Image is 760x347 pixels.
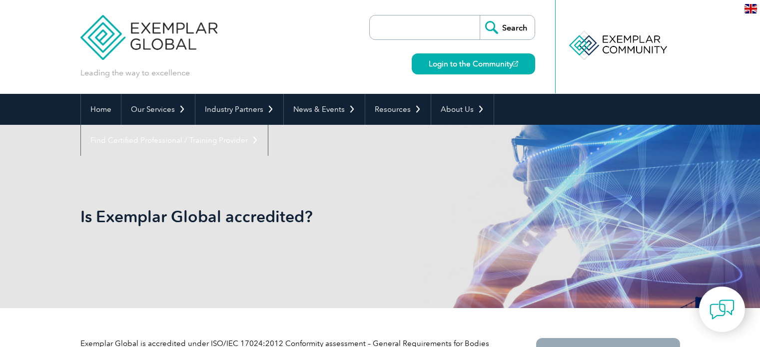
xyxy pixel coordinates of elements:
img: open_square.png [513,61,518,66]
h1: Is Exemplar Global accredited? [80,207,464,226]
a: Industry Partners [195,94,283,125]
img: contact-chat.png [710,297,735,322]
a: Find Certified Professional / Training Provider [81,125,268,156]
input: Search [480,15,535,39]
a: Login to the Community [412,53,535,74]
a: About Us [431,94,494,125]
a: Home [81,94,121,125]
a: News & Events [284,94,365,125]
a: Our Services [121,94,195,125]
a: Resources [365,94,431,125]
p: Leading the way to excellence [80,67,190,78]
img: en [745,4,757,13]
